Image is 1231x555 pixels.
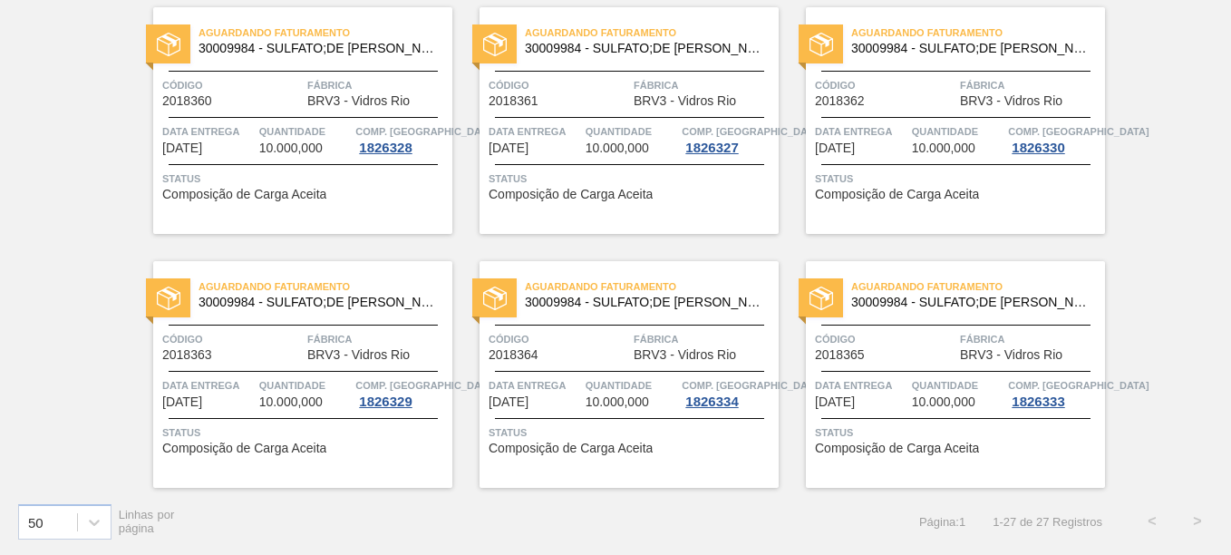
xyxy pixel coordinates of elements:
[634,94,736,108] span: BRV3 - Vidros Rio
[162,76,303,94] span: Código
[815,424,1100,442] span: Status
[634,330,774,348] span: Fábrica
[912,141,975,155] span: 10.000,000
[259,122,352,141] span: Quantidade
[126,7,452,234] a: statusAguardando Faturamento30009984 - SULFATO;DE [PERSON_NAME];;Código2018360FábricaBRV3 - Vidro...
[489,348,538,362] span: 2018364
[815,376,907,394] span: Data entrega
[162,188,326,201] span: Composição de Carga Aceita
[960,94,1062,108] span: BRV3 - Vidros Rio
[1008,141,1068,155] div: 1826330
[682,122,822,141] span: Comp. Carga
[525,277,779,296] span: Aguardando Faturamento
[259,395,323,409] span: 10.000,000
[815,170,1100,188] span: Status
[162,94,212,108] span: 2018360
[307,76,448,94] span: Fábrica
[815,76,955,94] span: Código
[355,122,496,141] span: Comp. Carga
[809,33,833,56] img: status
[307,348,410,362] span: BRV3 - Vidros Rio
[960,330,1100,348] span: Fábrica
[259,141,323,155] span: 10.000,000
[586,122,678,141] span: Quantidade
[851,296,1090,309] span: 30009984 - SULFATO;DE SODIO ANIDRO;;
[489,376,581,394] span: Data entrega
[259,376,352,394] span: Quantidade
[489,330,629,348] span: Código
[682,376,822,394] span: Comp. Carga
[162,348,212,362] span: 2018363
[809,287,833,310] img: status
[489,94,538,108] span: 2018361
[634,76,774,94] span: Fábrica
[1175,499,1220,544] button: >
[1008,122,1100,155] a: Comp. [GEOGRAPHIC_DATA]1826330
[355,394,415,409] div: 1826329
[162,376,255,394] span: Data entrega
[1008,376,1149,394] span: Comp. Carga
[851,42,1090,55] span: 30009984 - SULFATO;DE SODIO ANIDRO;;
[483,33,507,56] img: status
[489,188,653,201] span: Composição de Carga Aceita
[960,76,1100,94] span: Fábrica
[162,330,303,348] span: Código
[682,122,774,155] a: Comp. [GEOGRAPHIC_DATA]1826327
[355,141,415,155] div: 1826328
[815,395,855,409] span: 03/10/2025
[815,188,979,201] span: Composição de Carga Aceita
[960,348,1062,362] span: BRV3 - Vidros Rio
[525,296,764,309] span: 30009984 - SULFATO;DE SODIO ANIDRO;;
[489,395,528,409] span: 03/10/2025
[162,442,326,455] span: Composição de Carga Aceita
[779,261,1105,488] a: statusAguardando Faturamento30009984 - SULFATO;DE [PERSON_NAME];;Código2018365FábricaBRV3 - Vidro...
[452,261,779,488] a: statusAguardando Faturamento30009984 - SULFATO;DE [PERSON_NAME];;Código2018364FábricaBRV3 - Vidro...
[1008,376,1100,409] a: Comp. [GEOGRAPHIC_DATA]1826333
[483,287,507,310] img: status
[912,376,1004,394] span: Quantidade
[489,424,774,442] span: Status
[634,348,736,362] span: BRV3 - Vidros Rio
[199,42,438,55] span: 30009984 - SULFATO;DE SODIO ANIDRO;;
[851,277,1105,296] span: Aguardando Faturamento
[815,442,979,455] span: Composição de Carga Aceita
[489,122,581,141] span: Data entrega
[815,122,907,141] span: Data entrega
[162,424,448,442] span: Status
[199,296,438,309] span: 30009984 - SULFATO;DE SODIO ANIDRO;;
[682,394,742,409] div: 1826334
[307,94,410,108] span: BRV3 - Vidros Rio
[586,376,678,394] span: Quantidade
[682,141,742,155] div: 1826327
[489,442,653,455] span: Composição de Carga Aceita
[162,395,202,409] span: 27/09/2025
[355,122,448,155] a: Comp. [GEOGRAPHIC_DATA]1826328
[489,76,629,94] span: Código
[815,330,955,348] span: Código
[1008,122,1149,141] span: Comp. Carga
[586,395,649,409] span: 10.000,000
[815,141,855,155] span: 27/09/2025
[199,277,452,296] span: Aguardando Faturamento
[157,33,180,56] img: status
[851,24,1105,42] span: Aguardando Faturamento
[126,261,452,488] a: statusAguardando Faturamento30009984 - SULFATO;DE [PERSON_NAME];;Código2018363FábricaBRV3 - Vidro...
[452,7,779,234] a: statusAguardando Faturamento30009984 - SULFATO;DE [PERSON_NAME];;Código2018361FábricaBRV3 - Vidro...
[355,376,448,409] a: Comp. [GEOGRAPHIC_DATA]1826329
[157,287,180,310] img: status
[162,141,202,155] span: 24/09/2025
[919,515,965,529] span: Página : 1
[525,24,779,42] span: Aguardando Faturamento
[162,122,255,141] span: Data entrega
[162,170,448,188] span: Status
[355,376,496,394] span: Comp. Carga
[1129,499,1175,544] button: <
[119,508,175,535] span: Linhas por página
[525,42,764,55] span: 30009984 - SULFATO;DE SODIO ANIDRO;;
[586,141,649,155] span: 10.000,000
[307,330,448,348] span: Fábrica
[779,7,1105,234] a: statusAguardando Faturamento30009984 - SULFATO;DE [PERSON_NAME];;Código2018362FábricaBRV3 - Vidro...
[489,141,528,155] span: 24/09/2025
[489,170,774,188] span: Status
[815,94,865,108] span: 2018362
